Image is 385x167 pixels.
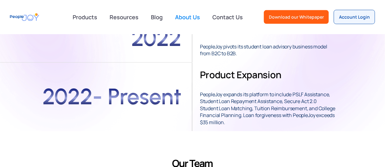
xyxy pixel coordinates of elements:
[171,10,204,24] a: About Us
[200,36,327,57] strong: PeopleJoy pivots its student loan advisory business model from B2C to B2B.
[200,84,335,126] strong: PeopleJoy expands its platform to include PSLF Assistance, Student Loan Repayment Assistance, Sec...
[264,10,329,24] a: Download our Whitepaper
[339,14,370,20] div: Account Login
[200,84,335,126] p: ‍
[10,10,39,24] a: home
[106,10,142,24] a: Resources
[147,10,166,24] a: Blog
[209,10,247,24] a: Contact Us
[269,14,324,20] div: Download our Whitepaper
[69,11,101,23] div: Products
[200,69,281,81] h3: Product Expansion
[334,10,375,24] a: Account Login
